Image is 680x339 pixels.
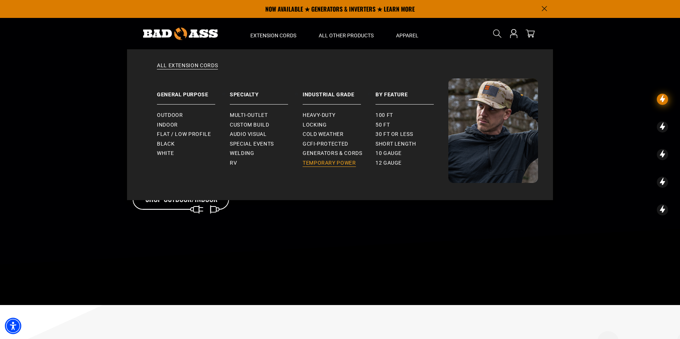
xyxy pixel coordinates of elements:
[319,32,374,39] span: All Other Products
[375,141,416,147] span: Short Length
[303,112,335,119] span: Heavy-Duty
[303,139,375,149] a: GCFI-Protected
[250,32,296,39] span: Extension Cords
[491,28,503,40] summary: Search
[375,120,448,130] a: 50 ft
[230,120,303,130] a: Custom Build
[375,150,402,157] span: 10 gauge
[5,318,21,334] div: Accessibility Menu
[239,18,307,49] summary: Extension Cords
[157,139,230,149] a: Black
[303,78,375,105] a: Industrial Grade
[157,141,174,147] span: Black
[157,130,230,139] a: Flat / Low Profile
[157,120,230,130] a: Indoor
[157,150,174,157] span: White
[303,149,375,158] a: Generators & Cords
[375,130,448,139] a: 30 ft or less
[375,160,402,167] span: 12 gauge
[230,111,303,120] a: Multi-Outlet
[307,18,385,49] summary: All Other Products
[142,62,538,78] a: All Extension Cords
[230,149,303,158] a: Welding
[157,122,178,128] span: Indoor
[396,32,418,39] span: Apparel
[230,139,303,149] a: Special Events
[448,78,538,183] img: Bad Ass Extension Cords
[230,141,274,147] span: Special Events
[375,139,448,149] a: Short Length
[230,78,303,105] a: Specialty
[230,150,254,157] span: Welding
[375,78,448,105] a: By Feature
[375,111,448,120] a: 100 ft
[303,160,356,167] span: Temporary Power
[230,131,267,138] span: Audio Visual
[375,131,413,138] span: 30 ft or less
[133,189,230,210] a: Shop Outdoor/Indoor
[385,18,430,49] summary: Apparel
[303,111,375,120] a: Heavy-Duty
[303,122,327,128] span: Locking
[375,158,448,168] a: 12 gauge
[230,122,269,128] span: Custom Build
[143,28,218,40] img: Bad Ass Extension Cords
[157,149,230,158] a: White
[230,158,303,168] a: RV
[157,112,183,119] span: Outdoor
[230,130,303,139] a: Audio Visual
[303,150,362,157] span: Generators & Cords
[375,149,448,158] a: 10 gauge
[230,160,237,167] span: RV
[303,141,348,147] span: GCFI-Protected
[157,131,211,138] span: Flat / Low Profile
[303,130,375,139] a: Cold Weather
[230,112,268,119] span: Multi-Outlet
[157,111,230,120] a: Outdoor
[303,158,375,168] a: Temporary Power
[375,112,393,119] span: 100 ft
[303,120,375,130] a: Locking
[303,131,344,138] span: Cold Weather
[375,122,390,128] span: 50 ft
[157,78,230,105] a: General Purpose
